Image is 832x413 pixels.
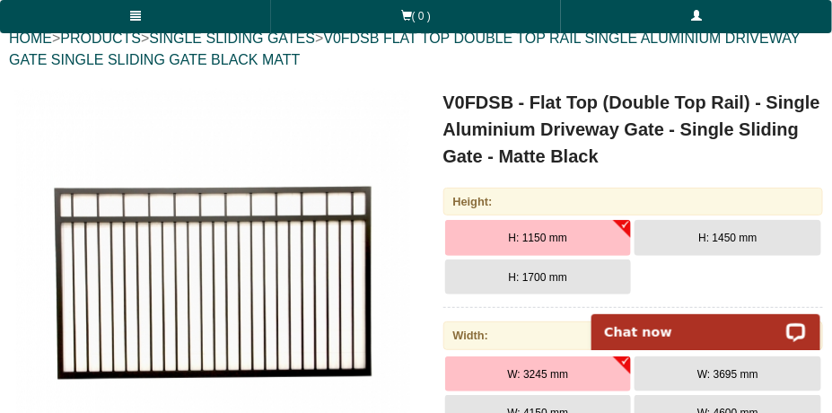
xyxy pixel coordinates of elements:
span: H: 1450 mm [698,232,757,244]
span: H: 1700 mm [509,271,567,284]
a: SINGLE SLIDING GATES [149,31,315,46]
a: PRODUCTS [60,31,141,46]
button: W: 3695 mm [635,356,821,392]
div: > > > [9,10,823,89]
button: H: 1150 mm [445,220,632,256]
button: W: 3245 mm [445,356,632,392]
span: W: 3245 mm [507,368,568,381]
button: H: 1450 mm [635,220,821,256]
h1: V0FDSB - Flat Top (Double Top Rail) - Single Aluminium Driveway Gate - Single Sliding Gate - Matt... [443,89,824,170]
span: W: 3695 mm [697,368,758,381]
div: Height: [443,188,824,215]
div: Width: [443,321,824,349]
span: H: 1150 mm [509,232,567,244]
button: H: 1700 mm [445,259,632,295]
a: HOME [9,31,52,46]
iframe: LiveChat chat widget [580,294,832,350]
